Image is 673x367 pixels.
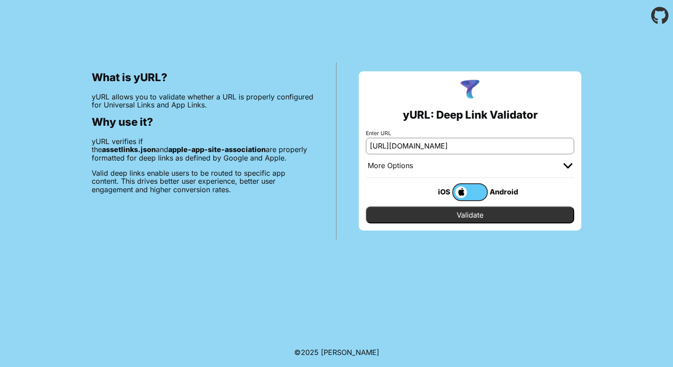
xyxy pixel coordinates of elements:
a: Michael Ibragimchayev's Personal Site [321,348,379,357]
div: Android [488,186,523,198]
label: Enter URL [366,130,574,136]
span: 2025 [301,348,319,357]
p: yURL verifies if the and are properly formatted for deep links as defined by Google and Apple. [92,137,314,162]
h2: Why use it? [92,116,314,128]
input: e.g. https://app.chayev.com/xyx [366,138,574,154]
div: More Options [368,161,413,170]
h2: yURL: Deep Link Validator [403,109,538,121]
input: Validate [366,206,574,223]
footer: © [294,338,379,367]
b: apple-app-site-association [168,145,266,154]
p: yURL allows you to validate whether a URL is properly configured for Universal Links and App Links. [92,93,314,109]
img: yURL Logo [458,78,482,102]
b: assetlinks.json [102,145,156,154]
div: iOS [417,186,452,198]
img: chevron [564,163,572,169]
p: Valid deep links enable users to be routed to specific app content. This drives better user exper... [92,169,314,194]
h2: What is yURL? [92,71,314,84]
